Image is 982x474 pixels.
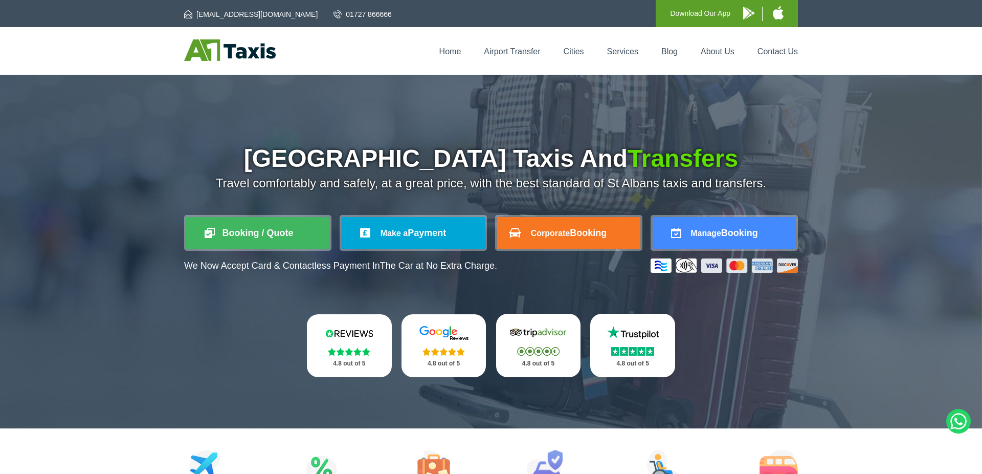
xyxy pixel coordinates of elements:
[531,229,570,238] span: Corporate
[342,217,485,249] a: Make aPayment
[651,258,798,273] img: Credit And Debit Cards
[381,229,408,238] span: Make a
[497,217,640,249] a: CorporateBooking
[602,325,663,340] img: Trustpilot
[184,146,798,171] h1: [GEOGRAPHIC_DATA] Taxis And
[496,314,581,377] a: Tripadvisor Stars 4.8 out of 5
[653,217,796,249] a: ManageBooking
[307,314,392,377] a: Reviews.io Stars 4.8 out of 5
[319,326,380,341] img: Reviews.io
[661,47,678,56] a: Blog
[318,357,381,370] p: 4.8 out of 5
[184,261,497,271] p: We Now Accept Card & Contactless Payment In
[517,347,560,356] img: Stars
[690,229,721,238] span: Manage
[670,7,730,20] p: Download Our App
[507,357,570,370] p: 4.8 out of 5
[380,261,497,271] span: The Car at No Extra Charge.
[601,357,664,370] p: 4.8 out of 5
[413,326,475,341] img: Google
[422,348,465,356] img: Stars
[333,9,392,19] a: 01727 866666
[757,47,798,56] a: Contact Us
[184,39,276,61] img: A1 Taxis St Albans LTD
[401,314,486,377] a: Google Stars 4.8 out of 5
[413,357,475,370] p: 4.8 out of 5
[564,47,584,56] a: Cities
[590,314,675,377] a: Trustpilot Stars 4.8 out of 5
[701,47,734,56] a: About Us
[607,47,638,56] a: Services
[628,145,738,172] span: Transfers
[328,348,370,356] img: Stars
[507,325,569,340] img: Tripadvisor
[184,176,798,190] p: Travel comfortably and safely, at a great price, with the best standard of St Albans taxis and tr...
[743,7,754,19] img: A1 Taxis Android App
[773,6,784,19] img: A1 Taxis iPhone App
[184,9,318,19] a: [EMAIL_ADDRESS][DOMAIN_NAME]
[439,47,461,56] a: Home
[484,47,540,56] a: Airport Transfer
[611,347,654,356] img: Stars
[186,217,329,249] a: Booking / Quote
